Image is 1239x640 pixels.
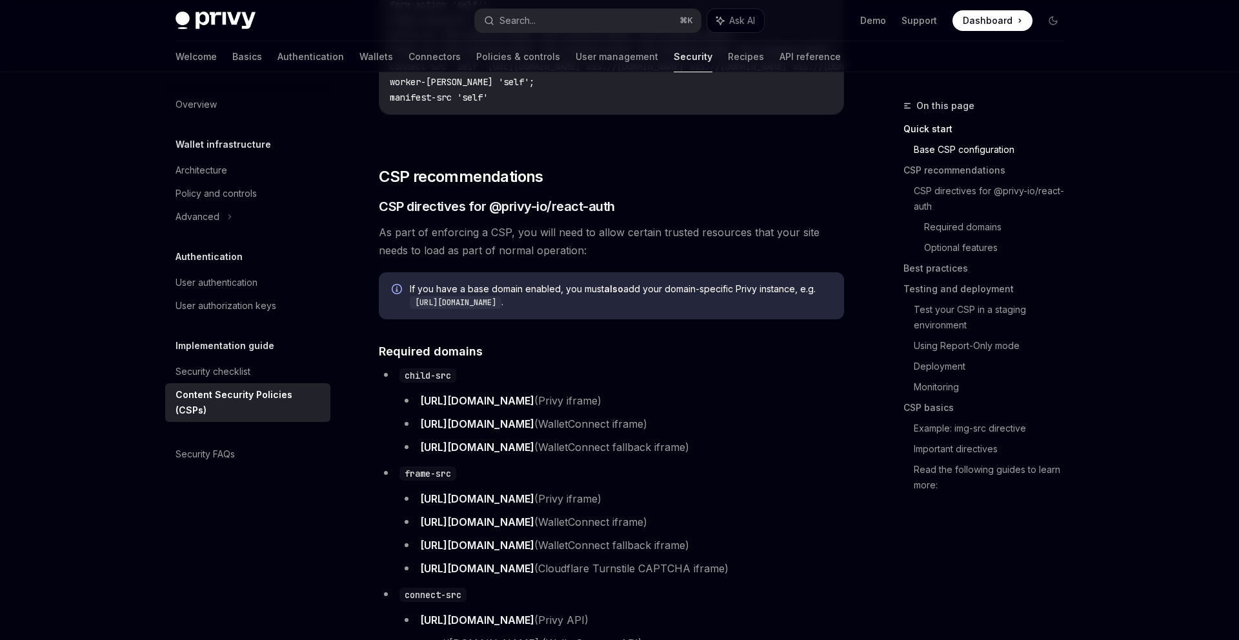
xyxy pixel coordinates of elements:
[176,41,217,72] a: Welcome
[914,356,1074,377] a: Deployment
[277,41,344,72] a: Authentication
[420,441,534,454] a: [URL][DOMAIN_NAME]
[176,364,250,379] div: Security checklist
[914,459,1074,495] a: Read the following guides to learn more:
[408,41,461,72] a: Connectors
[176,97,217,112] div: Overview
[903,160,1074,181] a: CSP recommendations
[176,12,256,30] img: dark logo
[399,588,467,602] code: connect-src
[916,98,974,114] span: On this page
[1043,10,1063,31] button: Toggle dark mode
[914,418,1074,439] a: Example: img-src directive
[390,76,534,88] span: worker-[PERSON_NAME] 'self';
[410,283,831,309] span: If you have a base domain enabled, you must add your domain-specific Privy instance, e.g. .
[165,383,330,422] a: Content Security Policies (CSPs)
[399,438,844,456] li: (WalletConnect fallback iframe)
[399,415,844,433] li: (WalletConnect iframe)
[924,237,1074,258] a: Optional features
[420,562,534,575] a: [URL][DOMAIN_NAME]
[420,417,534,431] a: [URL][DOMAIN_NAME]
[399,392,844,410] li: (Privy iframe)
[379,197,615,215] span: CSP directives for @privy-io/react-auth
[359,41,393,72] a: Wallets
[399,368,456,383] code: child-src
[914,335,1074,356] a: Using Report-Only mode
[165,93,330,116] a: Overview
[420,492,534,506] a: [URL][DOMAIN_NAME]
[176,163,227,178] div: Architecture
[176,209,219,225] div: Advanced
[674,41,712,72] a: Security
[680,15,693,26] span: ⌘ K
[379,223,844,259] span: As part of enforcing a CSP, you will need to allow certain trusted resources that your site needs...
[176,275,257,290] div: User authentication
[379,166,543,187] span: CSP recommendations
[604,283,623,294] strong: also
[176,137,271,152] h5: Wallet infrastructure
[232,41,262,72] a: Basics
[399,490,844,508] li: (Privy iframe)
[165,360,330,383] a: Security checklist
[420,515,534,529] a: [URL][DOMAIN_NAME]
[924,217,1074,237] a: Required domains
[399,466,456,481] code: frame-src
[165,159,330,182] a: Architecture
[392,284,405,297] svg: Info
[399,536,844,554] li: (WalletConnect fallback iframe)
[576,41,658,72] a: User management
[903,279,1074,299] a: Testing and deployment
[903,258,1074,279] a: Best practices
[963,14,1012,27] span: Dashboard
[176,186,257,201] div: Policy and controls
[176,387,323,418] div: Content Security Policies (CSPs)
[476,41,560,72] a: Policies & controls
[903,397,1074,418] a: CSP basics
[379,343,483,360] span: Required domains
[390,92,488,103] span: manifest-src 'self'
[499,13,536,28] div: Search...
[860,14,886,27] a: Demo
[420,614,534,627] a: [URL][DOMAIN_NAME]
[707,9,764,32] button: Ask AI
[165,182,330,205] a: Policy and controls
[914,377,1074,397] a: Monitoring
[176,338,274,354] h5: Implementation guide
[165,294,330,317] a: User authorization keys
[914,439,1074,459] a: Important directives
[952,10,1032,31] a: Dashboard
[399,559,844,577] li: (Cloudflare Turnstile CAPTCHA iframe)
[399,611,844,629] li: (Privy API)
[914,181,1074,217] a: CSP directives for @privy-io/react-auth
[914,299,1074,335] a: Test your CSP in a staging environment
[914,139,1074,160] a: Base CSP configuration
[165,271,330,294] a: User authentication
[399,513,844,531] li: (WalletConnect iframe)
[729,14,755,27] span: Ask AI
[420,539,534,552] a: [URL][DOMAIN_NAME]
[165,443,330,466] a: Security FAQs
[410,296,501,309] code: [URL][DOMAIN_NAME]
[780,41,841,72] a: API reference
[903,119,1074,139] a: Quick start
[420,394,534,408] a: [URL][DOMAIN_NAME]
[176,249,243,265] h5: Authentication
[176,298,276,314] div: User authorization keys
[475,9,701,32] button: Search...⌘K
[902,14,937,27] a: Support
[728,41,764,72] a: Recipes
[176,446,235,462] div: Security FAQs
